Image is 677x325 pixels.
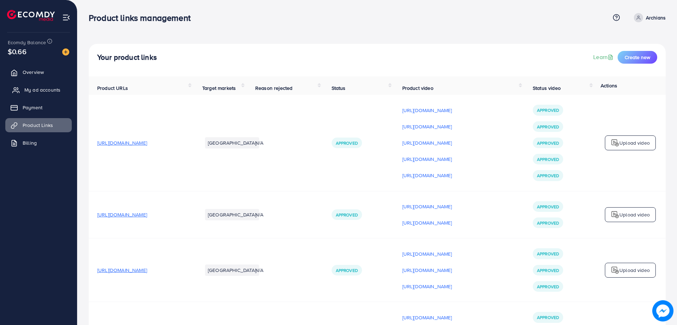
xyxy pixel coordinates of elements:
p: Upload video [619,266,650,274]
span: Approved [537,173,559,179]
span: Billing [23,139,37,146]
a: Payment [5,100,72,115]
span: Approved [537,204,559,210]
span: N/A [255,139,263,146]
span: N/A [255,211,263,218]
span: Approved [537,251,559,257]
span: Product URLs [97,85,128,92]
li: [GEOGRAPHIC_DATA] [205,209,259,220]
span: Product video [402,85,433,92]
img: logo [7,10,55,21]
span: Payment [23,104,42,111]
span: Approved [537,140,559,146]
p: [URL][DOMAIN_NAME] [402,313,452,322]
p: [URL][DOMAIN_NAME] [402,250,452,258]
p: [URL][DOMAIN_NAME] [402,106,452,115]
span: Approved [537,220,559,226]
p: [URL][DOMAIN_NAME] [402,139,452,147]
p: [URL][DOMAIN_NAME] [402,171,452,180]
span: $0.66 [8,46,27,57]
span: Approved [537,156,559,162]
p: [URL][DOMAIN_NAME] [402,282,452,291]
a: Product Links [5,118,72,132]
span: Product Links [23,122,53,129]
span: Approved [336,140,358,146]
img: logo [611,266,619,274]
span: Approved [537,284,559,290]
span: Approved [537,267,559,273]
a: Archians [631,13,666,22]
a: Billing [5,136,72,150]
img: image [62,48,69,56]
p: [URL][DOMAIN_NAME] [402,202,452,211]
li: [GEOGRAPHIC_DATA] [205,137,259,149]
p: Upload video [619,210,650,219]
span: Approved [537,107,559,113]
a: Learn [593,53,615,61]
p: Archians [646,13,666,22]
p: [URL][DOMAIN_NAME] [402,219,452,227]
span: Actions [601,82,617,89]
a: My ad accounts [5,83,72,97]
span: Approved [336,212,358,218]
h4: Your product links [97,53,157,62]
span: Create new [625,54,650,61]
span: [URL][DOMAIN_NAME] [97,211,147,218]
img: menu [62,13,70,22]
img: logo [611,210,619,219]
span: Approved [336,267,358,273]
span: [URL][DOMAIN_NAME] [97,267,147,274]
span: Approved [537,314,559,320]
span: Status video [533,85,561,92]
h3: Product links management [89,13,196,23]
span: Target markets [202,85,236,92]
span: Status [332,85,346,92]
li: [GEOGRAPHIC_DATA] [205,265,259,276]
button: Create new [618,51,657,64]
img: image [652,300,673,321]
span: Approved [537,124,559,130]
span: Overview [23,69,44,76]
a: Overview [5,65,72,79]
span: Reason rejected [255,85,292,92]
p: [URL][DOMAIN_NAME] [402,266,452,274]
p: [URL][DOMAIN_NAME] [402,122,452,131]
span: Ecomdy Balance [8,39,46,46]
span: N/A [255,267,263,274]
span: My ad accounts [24,86,60,93]
p: [URL][DOMAIN_NAME] [402,155,452,163]
img: logo [611,139,619,147]
p: Upload video [619,139,650,147]
span: [URL][DOMAIN_NAME] [97,139,147,146]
